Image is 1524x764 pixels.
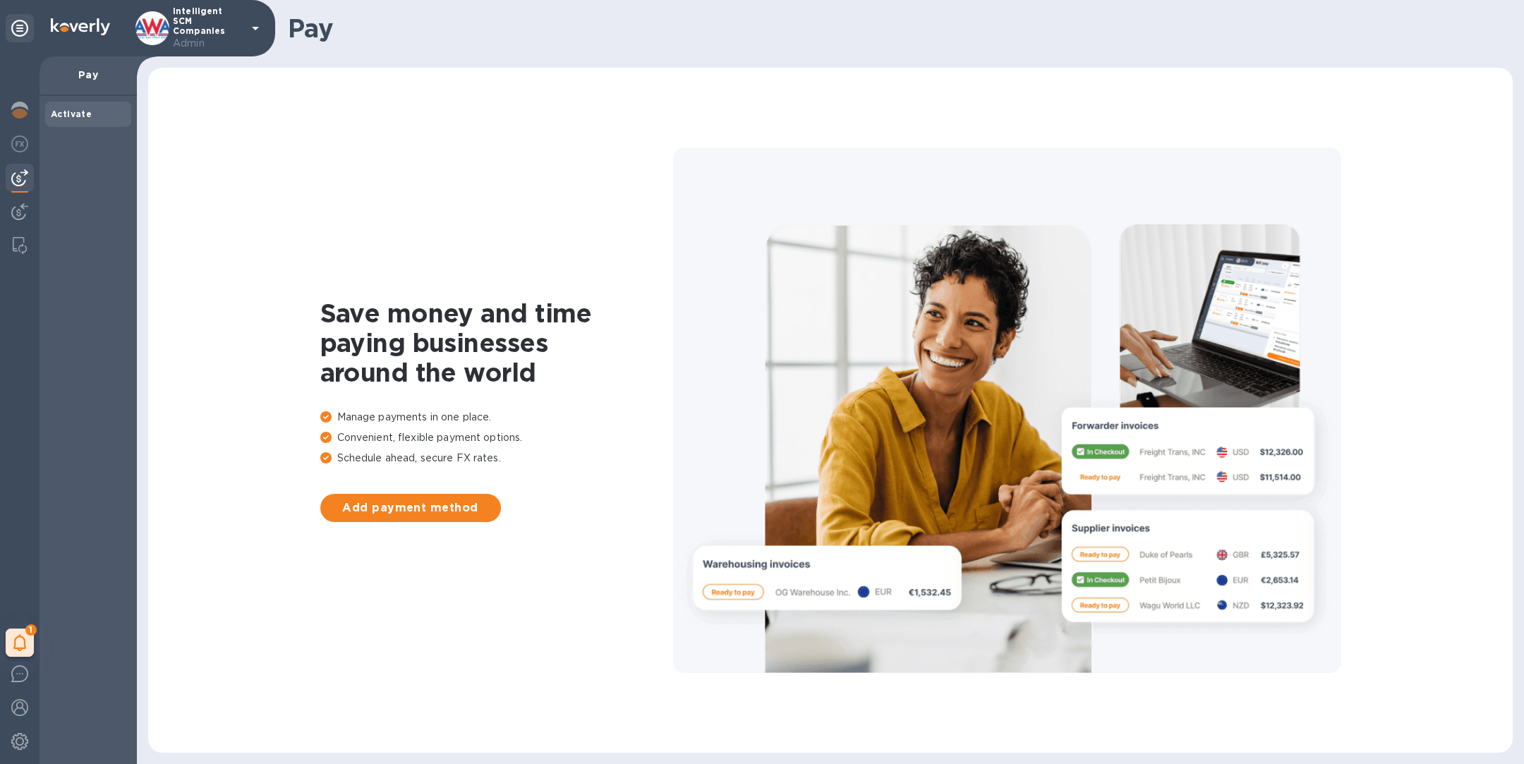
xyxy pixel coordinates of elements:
[320,298,673,387] h1: Save money and time paying businesses around the world
[51,18,110,35] img: Logo
[51,109,92,119] b: Activate
[11,135,28,152] img: Foreign exchange
[320,451,673,466] p: Schedule ahead, secure FX rates.
[332,499,490,516] span: Add payment method
[288,13,1501,43] h1: Pay
[173,6,243,51] p: Intelligent SCM Companies
[320,430,673,445] p: Convenient, flexible payment options.
[320,410,673,425] p: Manage payments in one place.
[51,68,126,82] p: Pay
[173,36,243,51] p: Admin
[25,624,37,636] span: 1
[320,494,501,522] button: Add payment method
[6,14,34,42] div: Unpin categories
